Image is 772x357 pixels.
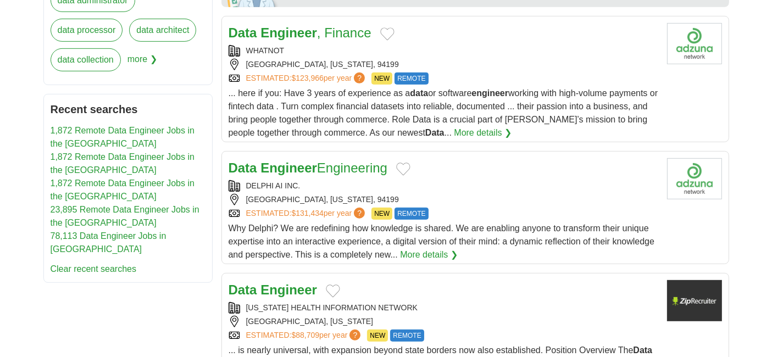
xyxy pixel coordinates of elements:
a: 78,113 Data Engineer Jobs in [GEOGRAPHIC_DATA] [51,231,166,254]
span: NEW [367,330,388,342]
span: REMOTE [395,208,428,220]
strong: data [410,88,428,98]
div: [GEOGRAPHIC_DATA], [US_STATE], 94199 [229,194,658,205]
strong: engineer [471,88,508,98]
button: Add to favorite jobs [380,27,395,41]
a: ESTIMATED:$88,709per year? [246,330,363,342]
strong: Engineer [260,160,317,175]
a: 1,872 Remote Data Engineer Jobs in the [GEOGRAPHIC_DATA] [51,178,195,201]
a: ESTIMATED:$131,434per year? [246,208,368,220]
a: Data Engineer [229,282,317,297]
div: DELPHI AI INC. [229,180,658,192]
div: [GEOGRAPHIC_DATA], [US_STATE] [229,316,658,327]
span: more ❯ [127,48,157,78]
a: ESTIMATED:$123,966per year? [246,72,368,85]
span: Why Delphi? We are redefining how knowledge is shared. We are enabling anyone to transform their ... [229,224,655,259]
a: Clear recent searches [51,264,137,274]
a: More details ❯ [454,126,512,140]
div: [US_STATE] HEALTH INFORMATION NETWORK [229,302,658,314]
img: Company logo [667,158,722,199]
span: NEW [371,208,392,220]
span: REMOTE [395,72,428,85]
a: data collection [51,48,121,71]
div: [GEOGRAPHIC_DATA], [US_STATE], 94199 [229,59,658,70]
a: Data Engineer, Finance [229,25,371,40]
span: REMOTE [390,330,424,342]
strong: Data [425,128,445,137]
span: $131,434 [291,209,323,217]
span: ? [354,208,365,219]
a: 1,872 Remote Data Engineer Jobs in the [GEOGRAPHIC_DATA] [51,126,195,148]
div: WHATNOT [229,45,658,57]
a: data architect [129,19,196,42]
span: $123,966 [291,74,323,82]
span: NEW [371,72,392,85]
button: Add to favorite jobs [326,285,340,298]
strong: Data [229,282,257,297]
strong: Data [229,160,257,175]
img: Company logo [667,23,722,64]
h2: Recent searches [51,101,206,118]
span: ? [354,72,365,83]
button: Add to favorite jobs [396,163,410,176]
span: ? [349,330,360,341]
span: ... here if you: Have 3 years of experience as a or software working with high-volume payments or... [229,88,658,137]
a: Data EngineerEngineering [229,160,388,175]
a: 23,895 Remote Data Engineer Jobs in the [GEOGRAPHIC_DATA] [51,205,199,227]
a: More details ❯ [400,248,458,261]
strong: Engineer [260,25,317,40]
a: 1,872 Remote Data Engineer Jobs in the [GEOGRAPHIC_DATA] [51,152,195,175]
strong: Data [229,25,257,40]
span: $88,709 [291,331,319,339]
strong: Engineer [260,282,317,297]
a: data processor [51,19,123,42]
img: Company logo [667,280,722,321]
strong: Data [633,345,652,355]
